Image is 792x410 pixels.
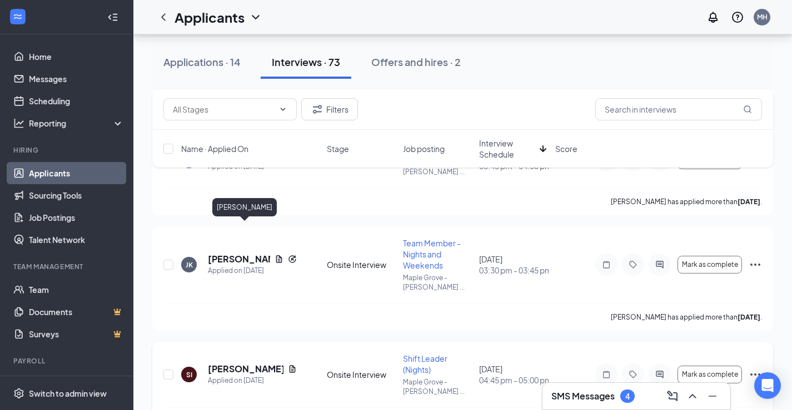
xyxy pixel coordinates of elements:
[29,373,124,395] a: PayrollCrown
[754,372,781,399] div: Open Intercom Messenger
[249,11,262,24] svg: ChevronDown
[327,259,396,270] div: Onsite Interview
[682,371,738,378] span: Mark as complete
[29,206,124,229] a: Job Postings
[288,365,297,373] svg: Document
[626,370,640,379] svg: Tag
[173,103,274,115] input: All Stages
[208,363,283,375] h5: [PERSON_NAME]
[595,98,762,120] input: Search in interviews
[731,11,744,24] svg: QuestionInfo
[13,262,122,271] div: Team Management
[181,143,248,154] span: Name · Applied On
[536,142,550,155] svg: ArrowDown
[749,368,762,381] svg: Ellipses
[29,45,124,68] a: Home
[13,388,24,399] svg: Settings
[738,198,760,206] b: [DATE]
[208,265,297,276] div: Applied on [DATE]
[686,389,699,403] svg: ChevronUp
[403,377,472,396] p: Maple Grove - [PERSON_NAME] ...
[678,366,742,383] button: Mark as complete
[12,11,23,22] svg: WorkstreamLogo
[29,229,124,251] a: Talent Network
[479,363,549,386] div: [DATE]
[653,370,666,379] svg: ActiveChat
[479,374,549,386] span: 04:45 pm - 05:00 pm
[403,238,461,270] span: Team Member - Nights and Weekends
[186,260,193,270] div: JK
[107,12,118,23] svg: Collapse
[749,258,762,271] svg: Ellipses
[29,184,124,206] a: Sourcing Tools
[13,118,24,129] svg: Analysis
[371,55,461,69] div: Offers and hires · 2
[706,11,720,24] svg: Notifications
[682,261,738,269] span: Mark as complete
[611,312,762,322] p: [PERSON_NAME] has applied more than .
[29,68,124,90] a: Messages
[479,138,535,160] span: Interview Schedule
[403,143,445,154] span: Job posting
[288,255,297,264] svg: Reapply
[403,273,472,292] p: Maple Grove - [PERSON_NAME] ...
[311,103,324,116] svg: Filter
[278,105,287,114] svg: ChevronDown
[272,55,340,69] div: Interviews · 73
[157,11,170,24] svg: ChevronLeft
[666,389,679,403] svg: ComposeMessage
[626,260,640,269] svg: Tag
[163,55,241,69] div: Applications · 14
[208,253,270,265] h5: [PERSON_NAME]
[684,387,701,405] button: ChevronUp
[327,369,396,380] div: Onsite Interview
[29,323,124,345] a: SurveysCrown
[186,370,192,379] div: SI
[743,105,752,114] svg: MagnifyingGlass
[29,301,124,323] a: DocumentsCrown
[706,389,719,403] svg: Minimize
[600,260,613,269] svg: Note
[611,197,762,206] p: [PERSON_NAME] has applied more than .
[738,313,760,321] b: [DATE]
[29,118,124,129] div: Reporting
[704,387,721,405] button: Minimize
[757,12,768,22] div: MH
[479,265,549,276] span: 03:30 pm - 03:45 pm
[664,387,681,405] button: ComposeMessage
[678,256,742,274] button: Mark as complete
[479,254,549,276] div: [DATE]
[13,356,122,366] div: Payroll
[29,90,124,112] a: Scheduling
[29,162,124,184] a: Applicants
[13,145,122,155] div: Hiring
[29,279,124,301] a: Team
[212,198,277,216] div: [PERSON_NAME]
[175,8,245,27] h1: Applicants
[625,392,630,401] div: 4
[403,353,447,374] span: Shift Leader (Nights)
[551,390,615,402] h3: SMS Messages
[29,388,107,399] div: Switch to admin view
[327,143,349,154] span: Stage
[301,98,358,120] button: Filter Filters
[275,255,283,264] svg: Document
[653,260,666,269] svg: ActiveChat
[555,143,577,154] span: Score
[208,375,297,386] div: Applied on [DATE]
[600,370,613,379] svg: Note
